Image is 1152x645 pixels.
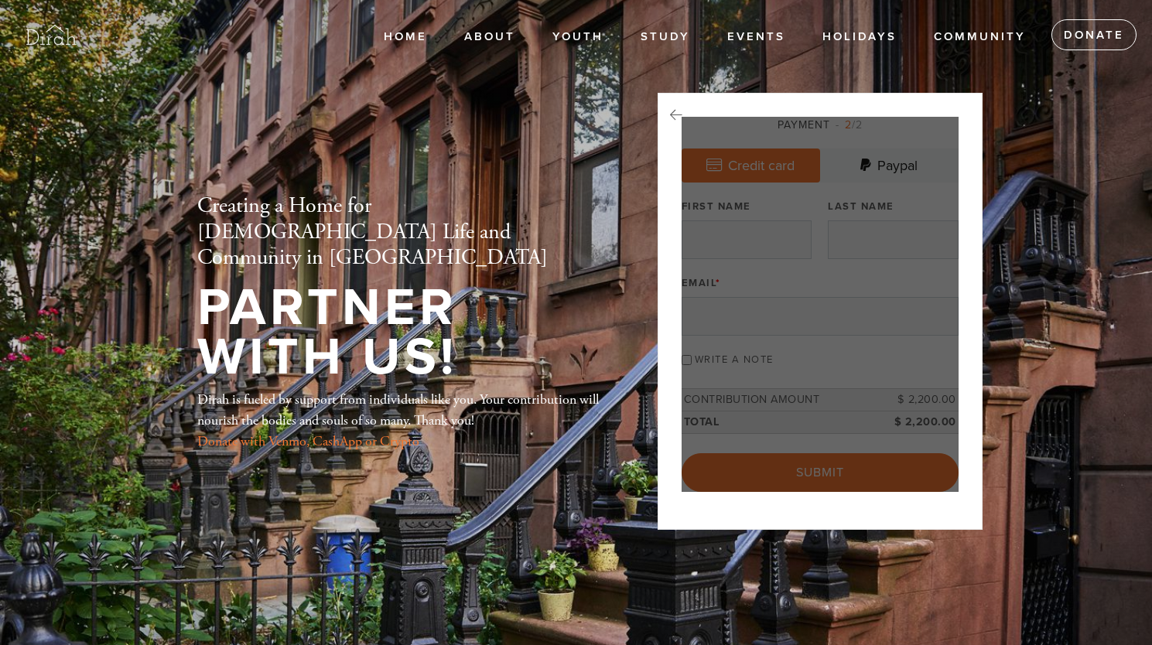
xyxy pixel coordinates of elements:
[197,389,607,452] div: Dirah is fueled by support from individuals like you. Your contribution will nourish the bodies a...
[541,22,615,52] a: Youth
[1051,19,1137,50] a: Donate
[197,432,419,450] a: Donate with Venmo, CashApp or Crypto
[716,22,797,52] a: Events
[453,22,527,52] a: About
[922,22,1037,52] a: Community
[197,283,607,383] h1: Partner With Us!
[629,22,702,52] a: Study
[23,8,79,63] img: Untitled%20design%20%284%29.png
[811,22,908,52] a: Holidays
[197,193,607,271] h2: Creating a Home for [DEMOGRAPHIC_DATA] Life and Community in [GEOGRAPHIC_DATA]
[372,22,439,52] a: Home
